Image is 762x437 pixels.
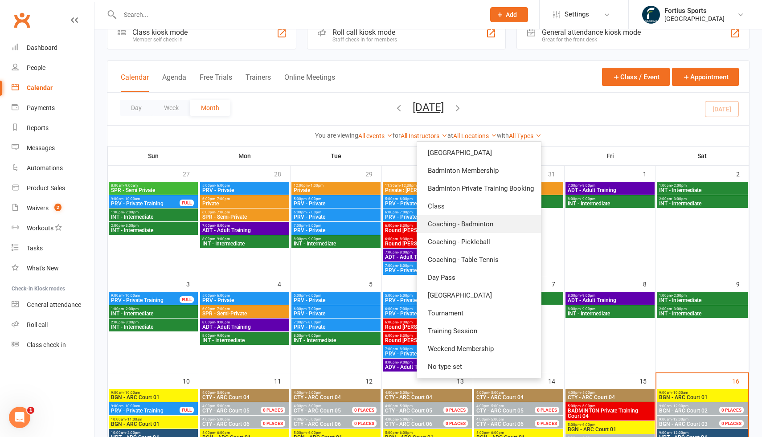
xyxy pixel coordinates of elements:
[385,224,470,228] span: 6:00pm
[385,391,470,395] span: 4:00pm
[453,132,497,139] a: All Locations
[398,264,413,268] span: - 8:00pm
[385,210,470,214] span: 6:00pm
[476,391,561,395] span: 4:00pm
[293,417,363,421] span: 4:00pm
[659,404,730,408] span: 9:00am
[385,417,454,421] span: 4:00pm
[352,407,377,413] div: 0 PLACES
[385,347,470,351] span: 7:00pm
[535,407,559,413] div: 0 PLACES
[293,228,379,233] span: PRV - Private
[385,294,470,298] span: 5:00pm
[27,265,59,272] div: What's New
[307,417,321,421] span: - 5:00pm
[309,184,324,188] span: - 1:00pm
[27,204,49,212] div: Waivers
[476,395,561,400] span: CTY - ARC Court 04
[659,408,708,414] span: BGN - ARC Court 02
[385,298,470,303] span: PRV - Private
[332,37,397,43] div: Staff check-in for members
[413,101,444,114] button: [DATE]
[398,237,413,241] span: - 8:30pm
[12,218,94,238] a: Workouts
[132,28,188,37] div: Class kiosk mode
[417,304,541,322] a: Tournament
[659,307,746,311] span: 2:00pm
[215,391,230,395] span: - 5:00pm
[215,224,230,228] span: - 8:00pm
[417,269,541,286] a: Day Pass
[12,238,94,258] a: Tasks
[293,391,379,395] span: 4:00pm
[293,201,379,206] span: PRV - Private
[417,322,541,340] a: Training Session
[246,73,271,92] button: Trainers
[200,73,232,92] button: Free Trials
[27,144,55,151] div: Messages
[490,7,528,22] button: Add
[12,98,94,118] a: Payments
[385,351,470,356] span: PRV - Private
[12,295,94,315] a: General attendance kiosk mode
[27,407,34,414] span: 1
[293,404,363,408] span: 4:00pm
[261,407,285,413] div: 0 PLACES
[202,408,250,414] span: CTY - ARC Court 05
[111,188,196,193] span: SPR - Semi Private
[548,166,564,181] div: 31
[274,373,290,388] div: 11
[27,104,55,111] div: Payments
[542,37,641,43] div: Great for the front desk
[293,298,379,303] span: PRV - Private
[567,294,653,298] span: 8:00pm
[293,224,379,228] span: 7:00pm
[202,188,287,193] span: PRV - Private
[398,224,413,228] span: - 8:30pm
[12,118,94,138] a: Reports
[12,258,94,278] a: What's New
[385,201,470,206] span: PRV - Private
[111,324,196,330] span: INT - Intermediate
[180,200,194,206] div: FULL
[385,184,470,188] span: 11:30am
[659,294,746,298] span: 1:00pm
[307,197,321,201] span: - 6:00pm
[12,335,94,355] a: Class kiosk mode
[307,294,321,298] span: - 6:00pm
[385,334,470,338] span: 6:00pm
[447,132,453,139] strong: at
[111,214,196,220] span: INT - Intermediate
[656,147,749,165] th: Sat
[643,276,655,291] div: 8
[497,132,509,139] strong: with
[417,197,541,215] a: Class
[12,58,94,78] a: People
[278,276,290,291] div: 4
[27,84,53,91] div: Calendar
[581,404,595,408] span: - 6:00pm
[293,214,379,220] span: PRV - Private
[672,404,688,408] span: - 12:00pm
[385,254,470,260] span: ADT - Adult Training
[659,311,746,316] span: INT - Intermediate
[565,4,589,25] span: Settings
[567,311,653,316] span: INT - Intermediate
[385,214,470,220] span: PRV - Private
[293,197,379,201] span: 5:00pm
[27,225,53,232] div: Workouts
[307,237,321,241] span: - 9:00pm
[457,373,473,388] div: 13
[659,395,746,400] span: BGN - ARC Court 01
[202,298,287,303] span: PRV - Private
[123,391,140,395] span: - 10:00am
[417,251,541,269] a: Coaching - Table Tennis
[202,201,287,206] span: Private
[111,417,196,421] span: 10:00am
[365,373,381,388] div: 12
[385,338,470,343] span: Round [PERSON_NAME]
[489,391,504,395] span: - 5:00pm
[293,338,379,343] span: INT - Intermediate
[293,395,379,400] span: CTY - ARC Court 04
[385,408,432,414] span: CTY - ARC Court 05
